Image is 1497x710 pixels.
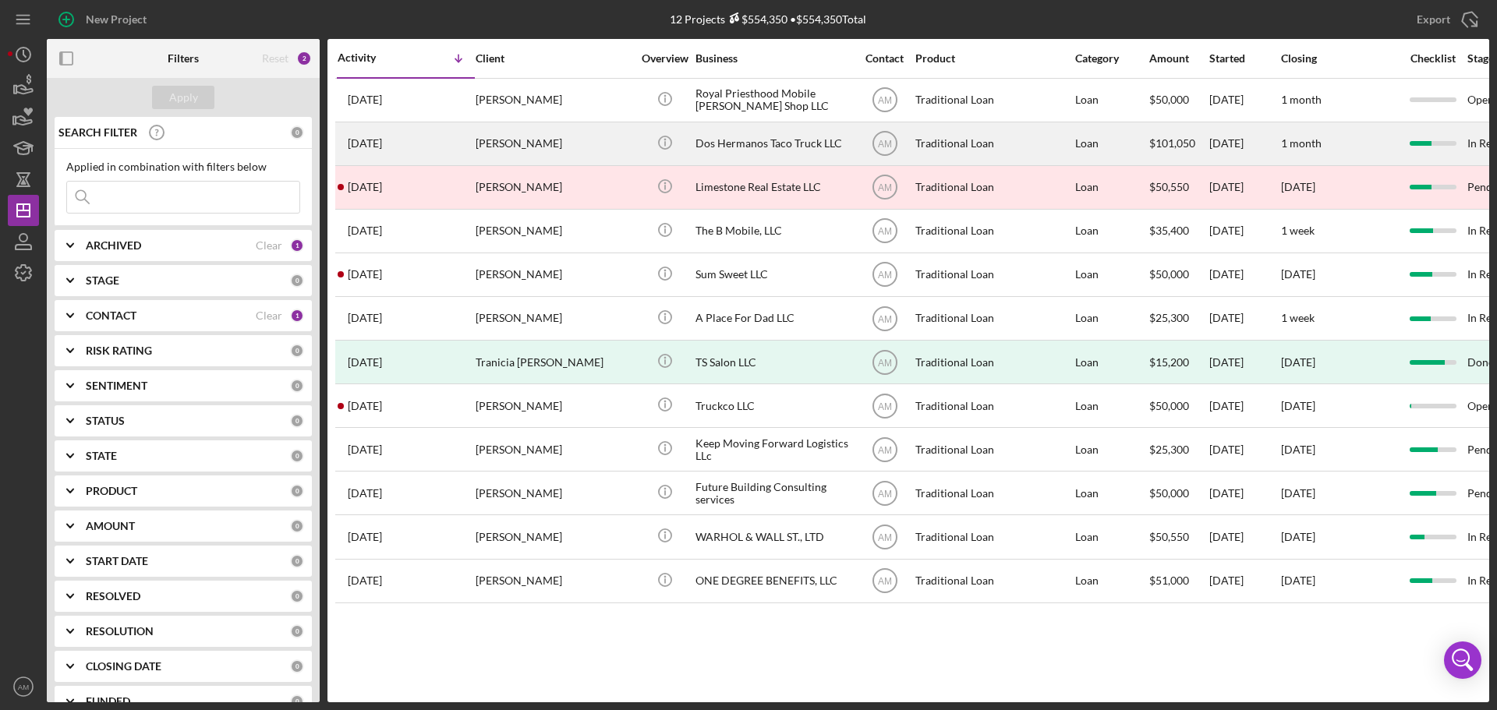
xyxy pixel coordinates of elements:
span: $50,000 [1149,486,1189,500]
div: A Place For Dad LLC [695,298,851,339]
text: AM [878,95,892,106]
div: 0 [290,274,304,288]
div: [PERSON_NAME] [476,123,632,164]
div: Loan [1075,385,1148,426]
div: Activity [338,51,406,64]
b: RESOLVED [86,590,140,602]
time: 2025-08-25 01:19 [348,400,382,412]
div: Reset [262,52,288,65]
b: SENTIMENT [86,380,147,392]
text: AM [878,270,892,281]
span: $35,400 [1149,224,1189,237]
div: [PERSON_NAME] [476,254,632,295]
time: 2025-05-22 18:10 [348,531,382,543]
div: Category [1075,52,1148,65]
div: Traditional Loan [915,516,1071,557]
time: 2025-10-03 17:28 [348,94,382,106]
div: Limestone Real Estate LLC [695,167,851,208]
text: AM [18,683,29,691]
time: 1 week [1281,224,1315,237]
text: AM [878,139,892,150]
div: [PERSON_NAME] [476,298,632,339]
div: [DATE] [1209,123,1279,164]
span: $50,550 [1149,530,1189,543]
time: 1 week [1281,311,1315,324]
div: 0 [290,554,304,568]
text: AM [878,357,892,368]
time: [DATE] [1281,486,1315,500]
time: 2025-09-29 14:46 [348,181,382,193]
div: Loan [1075,298,1148,339]
div: [DATE] [1209,472,1279,514]
time: 2025-09-24 12:00 [348,224,382,237]
div: Traditional Loan [915,560,1071,602]
button: AM [8,671,39,702]
div: [DATE] [1209,79,1279,121]
div: Loan [1075,123,1148,164]
span: $50,000 [1149,93,1189,106]
span: $51,000 [1149,574,1189,587]
div: Loan [1075,560,1148,602]
div: [PERSON_NAME] [476,429,632,470]
div: Started [1209,52,1279,65]
span: $25,300 [1149,443,1189,456]
time: [DATE] [1281,443,1315,456]
b: START DATE [86,555,148,567]
div: 0 [290,624,304,638]
div: Truckco LLC [695,385,851,426]
div: [DATE] [1209,385,1279,426]
div: 0 [290,484,304,498]
span: $50,000 [1149,267,1189,281]
div: TS Salon LLC [695,341,851,383]
b: AMOUNT [86,520,135,532]
div: Clear [256,239,282,252]
div: Loan [1075,341,1148,383]
div: Future Building Consulting services [695,472,851,514]
div: Export [1417,4,1450,35]
div: Applied in combination with filters below [66,161,300,173]
div: New Project [86,4,147,35]
div: 0 [290,449,304,463]
time: [DATE] [1281,574,1315,587]
div: [PERSON_NAME] [476,167,632,208]
div: [PERSON_NAME] [476,472,632,514]
div: Traditional Loan [915,254,1071,295]
span: $50,000 [1149,399,1189,412]
button: Apply [152,86,214,109]
div: [DATE] [1209,429,1279,470]
div: Traditional Loan [915,298,1071,339]
div: Loan [1075,429,1148,470]
text: AM [878,576,892,587]
div: Sum Sweet LLC [695,254,851,295]
b: STATUS [86,415,125,427]
time: 2025-09-17 00:46 [348,268,382,281]
div: Clear [256,309,282,322]
b: ARCHIVED [86,239,141,252]
div: Traditional Loan [915,429,1071,470]
div: 12 Projects • $554,350 Total [670,12,866,26]
b: RESOLUTION [86,625,154,638]
div: 0 [290,659,304,673]
text: AM [878,488,892,499]
button: New Project [47,4,162,35]
div: 0 [290,694,304,708]
div: [DATE] [1209,210,1279,252]
div: 0 [290,519,304,533]
div: [PERSON_NAME] [476,560,632,602]
time: 2025-09-16 13:48 [348,356,382,369]
b: FUNDED [86,695,130,708]
div: WARHOL & WALL ST., LTD [695,516,851,557]
div: Traditional Loan [915,385,1071,426]
div: Amount [1149,52,1208,65]
div: Dos Hermanos Taco Truck LLC [695,123,851,164]
text: AM [878,444,892,455]
div: Product [915,52,1071,65]
div: [PERSON_NAME] [476,210,632,252]
div: 1 [290,238,304,253]
div: Loan [1075,210,1148,252]
div: [DATE] [1209,298,1279,339]
div: 0 [290,344,304,358]
b: RISK RATING [86,344,152,357]
b: STATE [86,450,117,462]
div: Royal Priesthood Mobile [PERSON_NAME] Shop LLC [695,79,851,121]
